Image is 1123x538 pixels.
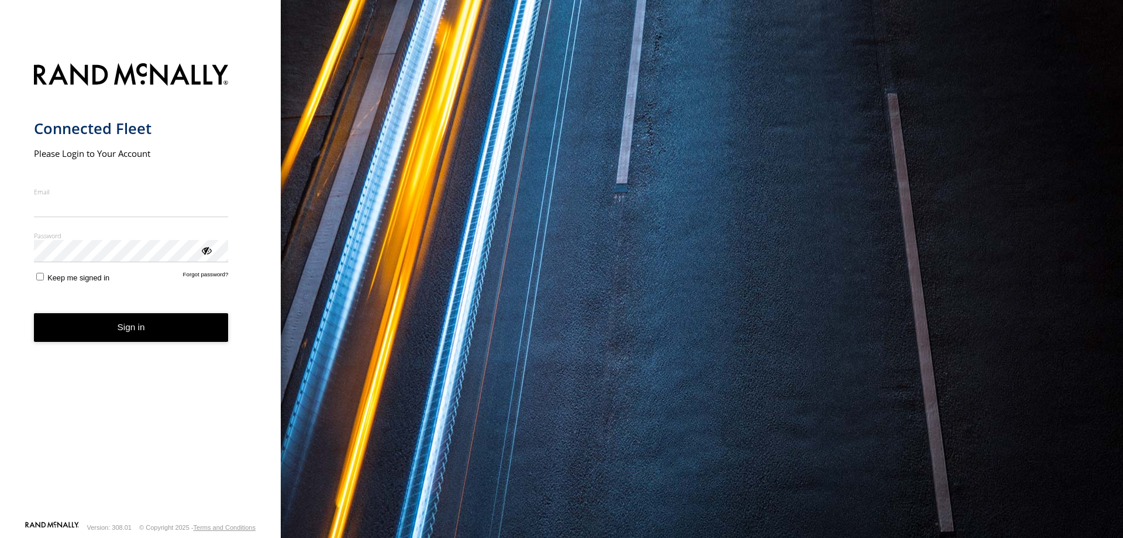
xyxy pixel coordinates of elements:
[34,56,247,520] form: main
[87,524,132,531] div: Version: 308.01
[34,187,229,196] label: Email
[34,313,229,342] button: Sign in
[34,61,229,91] img: Rand McNally
[200,244,212,256] div: ViewPassword
[183,271,229,282] a: Forgot password?
[25,522,79,533] a: Visit our Website
[34,119,229,138] h1: Connected Fleet
[34,231,229,240] label: Password
[194,524,256,531] a: Terms and Conditions
[36,273,44,280] input: Keep me signed in
[139,524,256,531] div: © Copyright 2025 -
[47,273,109,282] span: Keep me signed in
[34,148,229,159] h2: Please Login to Your Account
